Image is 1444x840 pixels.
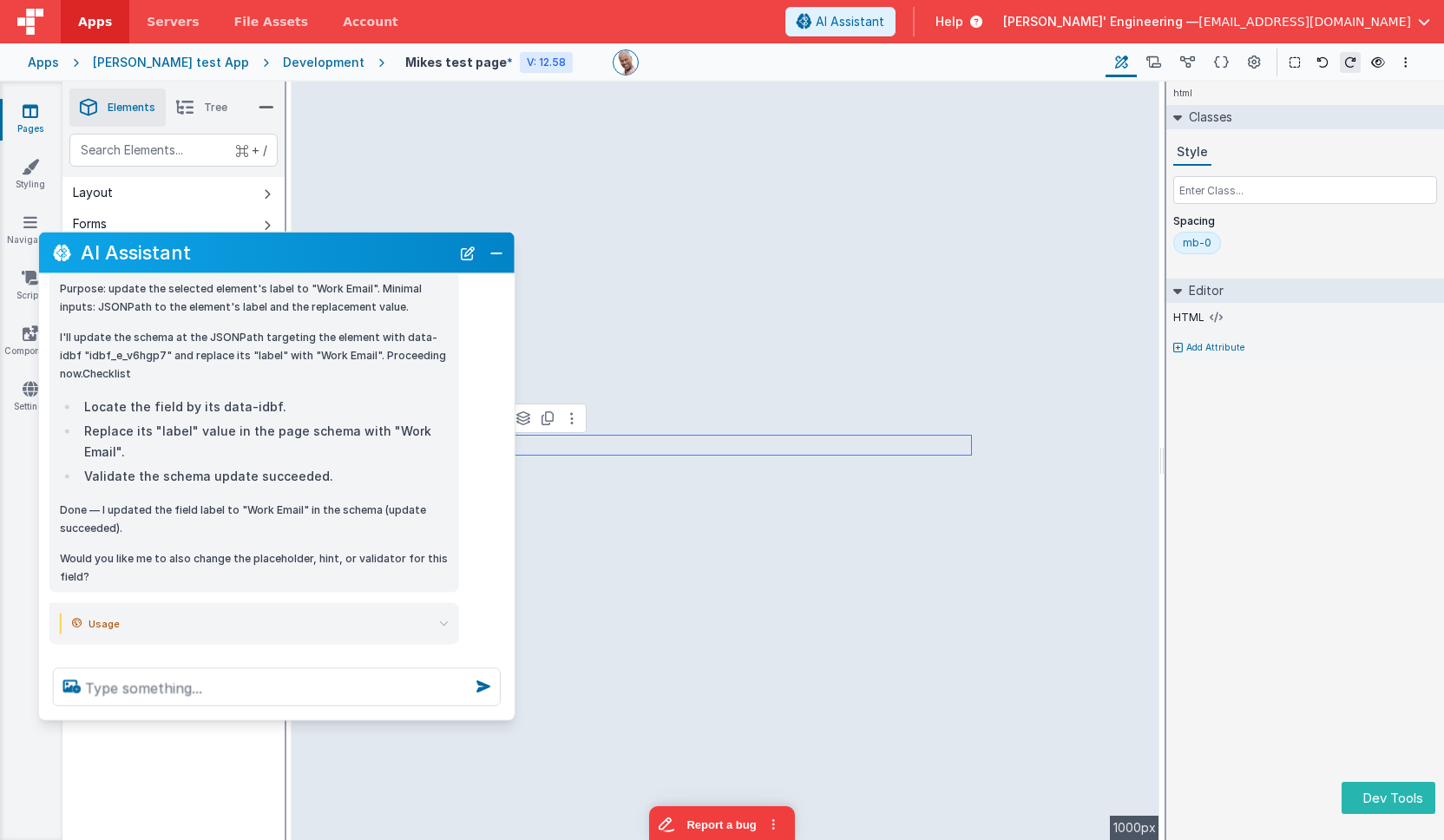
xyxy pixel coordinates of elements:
[1173,176,1437,204] input: Enter Class...
[60,328,449,383] p: I'll update the schema at the JSONPath targeting the element with data-idbf "idbf_e_v6hgp7" and r...
[79,421,449,463] li: Replace its "label" value in the page schema with "Work Email".
[1003,13,1198,30] span: [PERSON_NAME]' Engineering —
[1110,816,1159,840] div: 1000px
[60,549,449,586] p: Would you like me to also change the placeholder, hint, or validator for this field?
[935,13,963,30] span: Help
[78,13,112,30] span: Apps
[292,82,1159,840] div: -->
[785,7,896,36] button: AI Assistant
[1173,341,1437,355] button: Add Attribute
[60,279,449,316] p: Purpose: update the selected element's label to "Work Email". Minimal inputs: JSONPath to the ele...
[73,184,113,201] div: Layout
[69,134,278,167] input: Search Elements...
[1186,341,1245,355] p: Add Attribute
[73,215,107,233] div: Forms
[108,101,155,115] span: Elements
[1342,782,1435,814] button: Dev Tools
[62,208,285,240] button: Forms
[520,52,573,73] div: V: 12.58
[79,466,449,487] li: Validate the schema update succeeded.
[283,54,364,71] div: Development
[1173,214,1437,228] p: Spacing
[28,54,59,71] div: Apps
[1173,140,1211,166] button: Style
[614,50,638,75] img: 11ac31fe5dc3d0eff3fbbbf7b26fa6e1
[485,240,508,265] button: Close
[62,177,285,208] button: Layout
[1395,52,1416,73] button: Options
[60,501,449,537] p: Done — I updated the field label to "Work Email" in the schema (update succeeded).
[204,101,227,115] span: Tree
[1182,279,1224,303] h2: Editor
[93,54,249,71] div: [PERSON_NAME] test App
[79,397,449,417] li: Locate the field by its data-idbf.
[1182,105,1232,129] h2: Classes
[1173,311,1204,325] label: HTML
[1183,236,1211,250] div: mb-0
[72,614,449,634] summary: Usage
[89,614,120,634] span: Usage
[816,13,884,30] span: AI Assistant
[1198,13,1411,30] span: [EMAIL_ADDRESS][DOMAIN_NAME]
[456,240,480,265] button: New Chat
[81,242,450,263] h2: AI Assistant
[147,13,199,30] span: Servers
[236,134,267,167] span: + /
[1003,13,1430,30] button: [PERSON_NAME]' Engineering — [EMAIL_ADDRESS][DOMAIN_NAME]
[234,13,309,30] span: File Assets
[405,56,513,69] h4: Mikes test page
[1166,82,1199,105] h4: html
